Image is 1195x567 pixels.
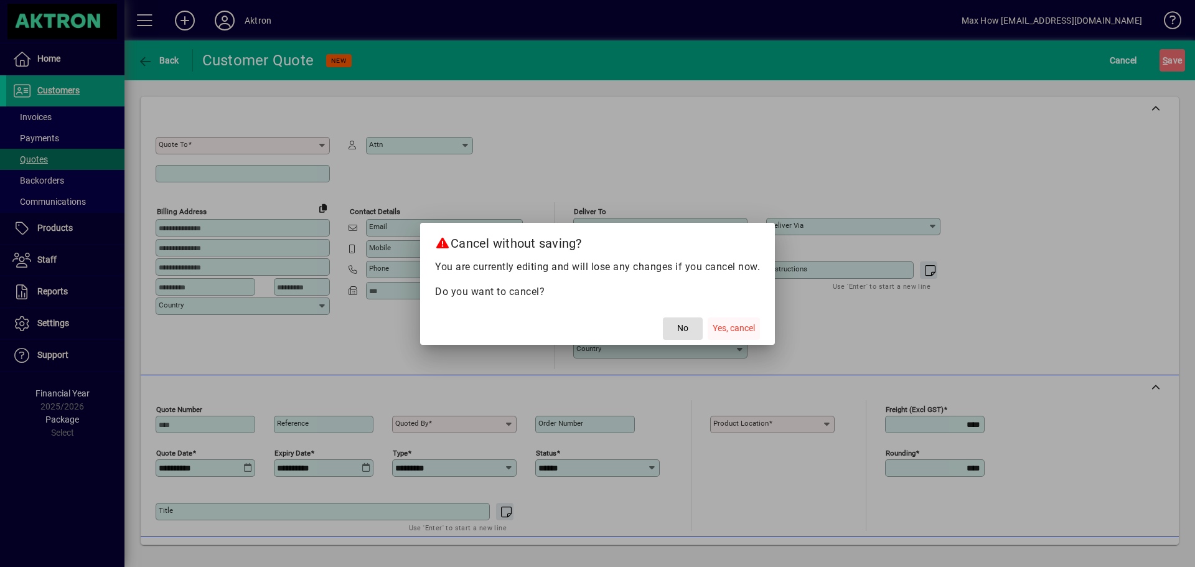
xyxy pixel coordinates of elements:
span: No [677,322,688,335]
button: Yes, cancel [708,317,760,340]
p: Do you want to cancel? [435,284,760,299]
span: Yes, cancel [713,322,755,335]
button: No [663,317,703,340]
p: You are currently editing and will lose any changes if you cancel now. [435,260,760,274]
h2: Cancel without saving? [420,223,775,259]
